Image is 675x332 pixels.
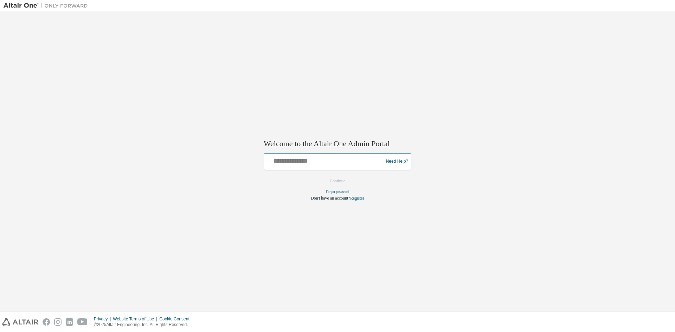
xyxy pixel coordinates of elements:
a: Register [350,196,364,201]
img: altair_logo.svg [2,318,38,326]
h2: Welcome to the Altair One Admin Portal [264,139,411,149]
div: Website Terms of Use [113,316,159,322]
span: Don't have an account? [311,196,350,201]
img: linkedin.svg [66,318,73,326]
img: Altair One [4,2,91,9]
img: facebook.svg [43,318,50,326]
a: Forgot password [326,190,349,194]
p: © 2025 Altair Engineering, Inc. All Rights Reserved. [94,322,194,328]
div: Privacy [94,316,113,322]
img: instagram.svg [54,318,62,326]
img: youtube.svg [77,318,88,326]
div: Cookie Consent [159,316,193,322]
